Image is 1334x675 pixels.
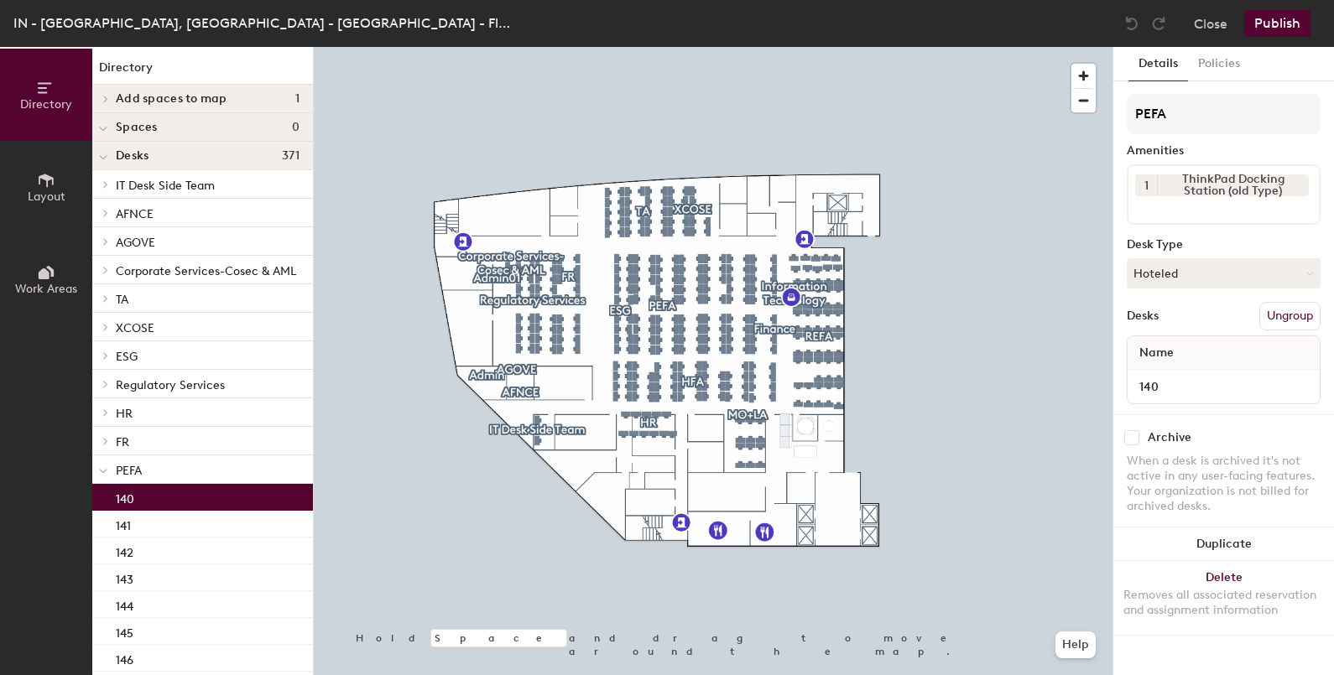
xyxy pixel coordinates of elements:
input: Unnamed desk [1131,375,1316,398]
span: 371 [282,149,300,163]
button: DeleteRemoves all associated reservation and assignment information [1113,561,1334,635]
div: Desk Type [1127,238,1321,252]
span: 0 [292,121,300,134]
div: ThinkPad Docking Station (old Type) [1157,174,1309,196]
p: 142 [116,541,133,560]
button: Hoteled [1127,258,1321,288]
span: HR [116,407,133,421]
span: TA [116,293,128,307]
p: 143 [116,568,133,587]
span: IT Desk Side Team [116,179,215,193]
button: 1 [1135,174,1157,196]
span: 1 [1144,177,1149,195]
span: Spaces [116,121,158,134]
span: Desks [116,149,149,163]
p: 140 [116,487,134,506]
div: Desks [1127,309,1159,323]
div: Removes all associated reservation and assignment information [1123,588,1324,618]
span: Directory [20,97,72,112]
div: IN - [GEOGRAPHIC_DATA], [GEOGRAPHIC_DATA] - [GEOGRAPHIC_DATA] - Floor 11 [13,13,517,34]
button: Help [1055,631,1096,658]
img: Redo [1150,15,1167,32]
span: XCOSE [116,321,154,335]
span: Regulatory Services [116,378,225,392]
div: Archive [1148,431,1191,444]
h1: Directory [92,59,313,85]
span: Work Areas [15,282,77,296]
span: PEFA [116,464,142,478]
button: Duplicate [1113,527,1334,561]
p: 145 [116,621,133,641]
span: Name [1131,338,1182,368]
span: Corporate Services-Cosec & AML [116,264,296,278]
p: 146 [116,648,133,667]
span: AGOVE [116,236,155,250]
span: ESG [116,350,138,364]
div: Amenities [1127,144,1321,158]
button: Ungroup [1259,302,1321,330]
div: When a desk is archived it's not active in any user-facing features. Your organization is not bil... [1127,454,1321,514]
span: Add spaces to map [116,92,227,106]
button: Close [1194,10,1227,37]
img: Undo [1123,15,1140,32]
span: FR [116,435,129,449]
span: 1 [295,92,300,106]
span: AFNCE [116,207,154,221]
button: Policies [1188,47,1250,81]
p: 141 [116,514,131,533]
p: 144 [116,595,133,614]
button: Details [1128,47,1188,81]
button: Publish [1244,10,1311,37]
span: Layout [28,190,65,204]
